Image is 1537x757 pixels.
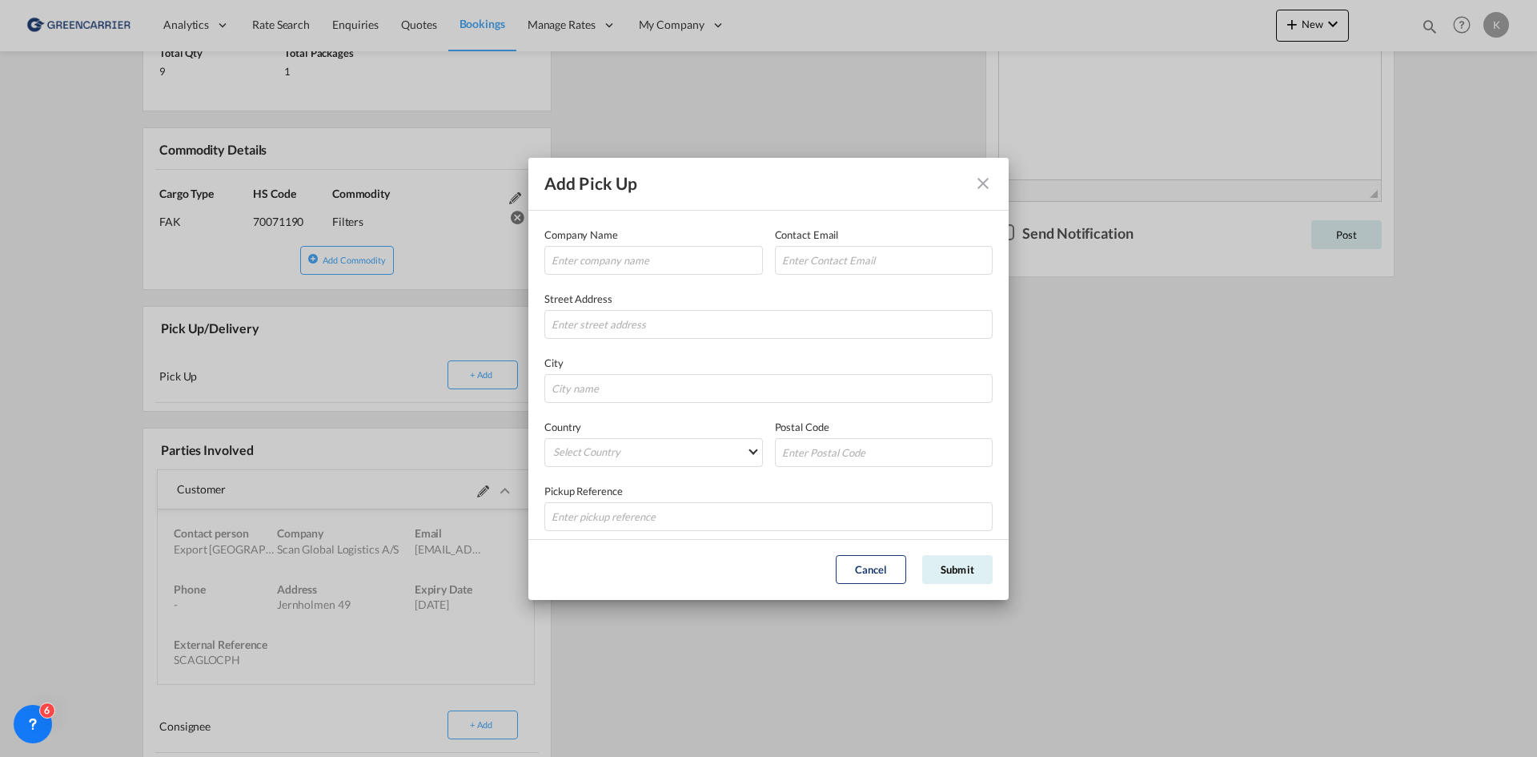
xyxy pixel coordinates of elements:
div: City [544,355,993,371]
div: Postal Code [775,419,993,435]
div: Pickup Reference [544,483,993,499]
md-select: Select Country [544,438,763,467]
button: Submit [922,555,993,584]
div: Company Name [544,227,763,243]
input: Enter Postal Code [775,438,993,467]
md-icon: Close dialog [973,174,993,193]
input: Enter Contact Email [775,246,993,275]
div: Add Pick Up [544,173,637,194]
md-dialog: Company NameContact EmailStreet ... [528,158,1009,600]
input: Enter pickup reference [544,502,993,531]
input: City name [544,374,993,403]
input: Enter company name [544,246,763,275]
input: Enter street address [544,310,993,339]
button: Cancel [836,555,906,584]
div: Street Address [544,291,993,307]
button: Close dialog [967,167,999,199]
div: Contact Email [775,227,993,243]
div: Country [544,419,763,435]
body: Editor, editor4 [16,16,366,33]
